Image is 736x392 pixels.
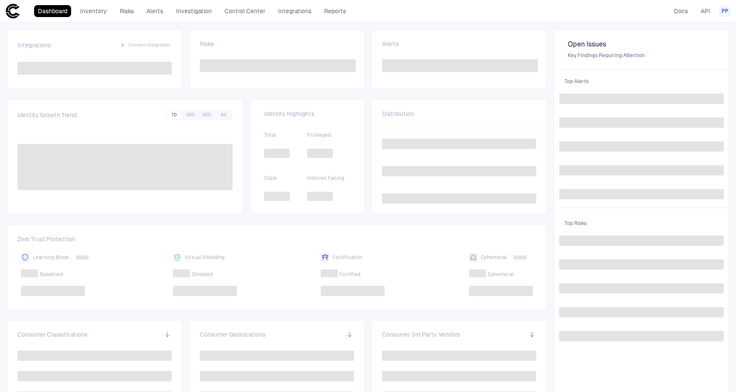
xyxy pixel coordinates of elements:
span: Open Issues [568,40,715,49]
button: All [216,111,231,119]
a: Docs [670,5,692,17]
a: Risks [116,5,138,17]
span: Top Risks [559,215,724,232]
a: Reports [320,5,350,17]
span: PP [722,8,728,14]
span: Fortified [339,271,360,278]
span: Fortification [333,254,362,261]
a: Dashboard [34,5,71,17]
button: 7D [167,111,181,119]
a: Control Center [221,5,269,17]
span: Identity Growth Trend [17,111,77,119]
span: Connect Integration [129,42,170,48]
span: Internet Facing [307,175,351,182]
span: Baselined [40,271,63,278]
span: Consumer 3rd Party Vendors [382,331,460,338]
span: Key Findings Requiring Attention [568,52,715,59]
button: 30D [183,111,198,119]
a: Investigation [172,5,216,17]
span: Learning Mode [33,254,69,261]
span: Consumer Geolocations [200,331,265,338]
span: Total [264,132,308,138]
a: Alerts [143,5,167,17]
span: Privileged [307,132,351,138]
button: Connect Integration [118,40,172,50]
button: PP [719,5,731,17]
span: Ephemeral [488,271,514,278]
span: Stale [264,175,308,182]
span: Consumer Classifications [17,331,87,338]
span: Ephemeral [481,254,507,261]
span: Virtual Shielding [185,254,224,261]
span: Integrations [17,41,51,49]
span: Identity Highlights [264,110,351,118]
span: Top Alerts [559,73,724,90]
a: Inventory [76,5,111,17]
a: API [697,5,714,17]
button: 90D [199,111,215,119]
span: Shielded [192,271,213,278]
span: Alerts [382,40,399,48]
span: Risks [200,40,214,48]
span: Distribution [382,110,414,118]
a: Integrations [274,5,315,17]
span: Zero Trust Protection [17,235,536,246]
